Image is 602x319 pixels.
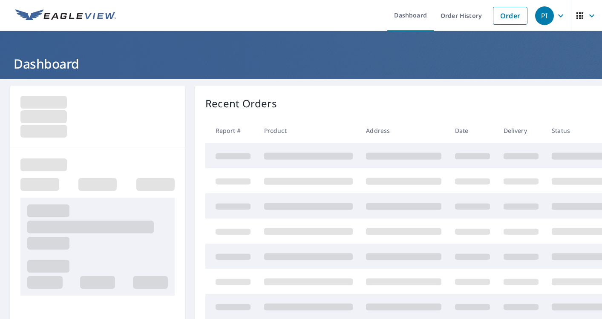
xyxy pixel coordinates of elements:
[257,118,360,143] th: Product
[205,118,257,143] th: Report #
[535,6,554,25] div: PI
[359,118,448,143] th: Address
[15,9,116,22] img: EV Logo
[10,55,592,72] h1: Dashboard
[448,118,497,143] th: Date
[493,7,527,25] a: Order
[205,96,277,111] p: Recent Orders
[497,118,545,143] th: Delivery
